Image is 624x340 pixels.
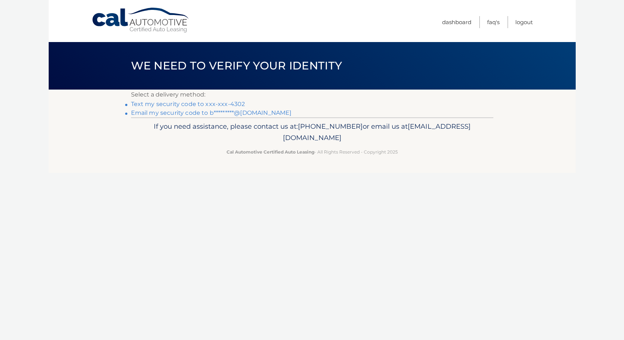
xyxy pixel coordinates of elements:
p: Select a delivery method: [131,90,493,100]
span: We need to verify your identity [131,59,342,72]
span: [PHONE_NUMBER] [298,122,363,131]
a: Email my security code to b*********@[DOMAIN_NAME] [131,109,292,116]
a: Cal Automotive [91,7,190,33]
strong: Cal Automotive Certified Auto Leasing [227,149,314,155]
p: If you need assistance, please contact us at: or email us at [136,121,489,144]
a: Text my security code to xxx-xxx-4302 [131,101,245,107]
a: Logout [515,16,533,28]
p: - All Rights Reserved - Copyright 2025 [136,148,489,156]
a: Dashboard [442,16,471,28]
a: FAQ's [487,16,500,28]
